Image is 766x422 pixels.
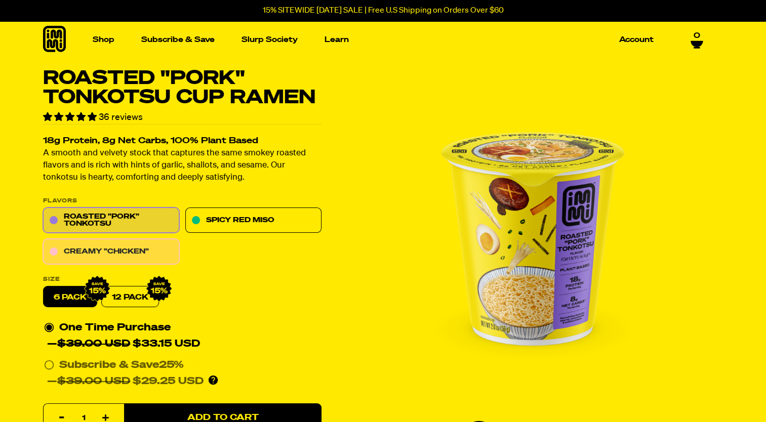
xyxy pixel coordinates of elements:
[43,137,321,146] h2: 18g Protein, 8g Net Carbs, 100% Plant Based
[43,113,99,122] span: 4.75 stars
[43,198,321,204] p: Flavors
[43,286,97,308] label: 6 pack
[615,32,658,48] a: Account
[84,276,110,302] img: IMG_9632.png
[159,360,184,370] span: 25%
[89,32,118,48] a: Shop
[146,276,172,302] img: IMG_9632.png
[137,32,219,48] a: Subscribe & Save
[362,69,703,409] img: Roasted "Pork" Tonkotsu Cup Ramen
[43,277,321,282] label: Size
[187,413,258,422] span: Add to Cart
[694,31,700,40] span: 0
[43,239,179,265] a: Creamy "Chicken"
[362,69,703,409] li: 1 of 4
[101,286,159,308] a: 12 Pack
[263,6,504,15] p: 15% SITEWIDE [DATE] SALE | Free U.S Shipping on Orders Over $60
[47,336,200,352] div: — $33.15 USD
[237,32,302,48] a: Slurp Society
[99,113,143,122] span: 36 reviews
[691,31,703,49] a: 0
[320,32,353,48] a: Learn
[362,69,703,409] div: PDP main carousel
[89,21,658,58] nav: Main navigation
[43,69,321,107] h1: Roasted "Pork" Tonkotsu Cup Ramen
[59,357,184,373] div: Subscribe & Save
[47,373,204,390] div: — $29.25 USD
[43,148,321,184] p: A smooth and velvety stock that captures the same smokey roasted flavors and is rich with hints o...
[44,320,320,352] div: One Time Purchase
[185,208,321,233] a: Spicy Red Miso
[57,376,130,387] del: $39.00 USD
[43,208,179,233] a: Roasted "Pork" Tonkotsu
[57,339,130,349] del: $39.00 USD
